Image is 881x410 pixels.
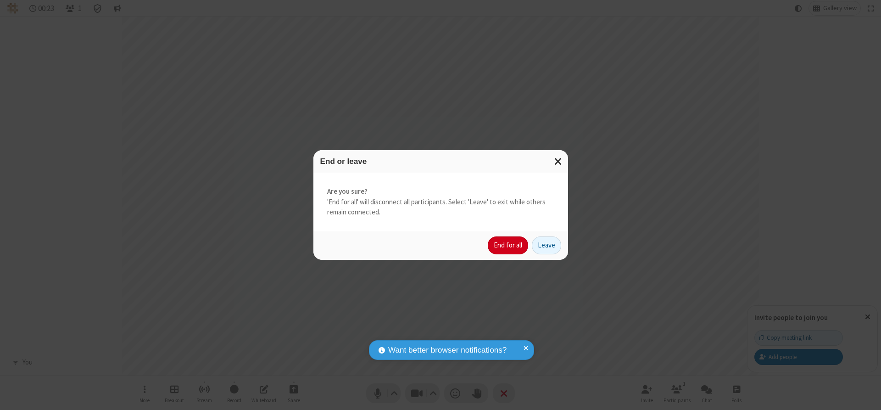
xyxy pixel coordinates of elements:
button: Leave [532,236,561,255]
span: Want better browser notifications? [388,344,507,356]
h3: End or leave [320,157,561,166]
div: 'End for all' will disconnect all participants. Select 'Leave' to exit while others remain connec... [313,173,568,231]
button: End for all [488,236,528,255]
strong: Are you sure? [327,186,554,197]
button: Close modal [549,150,568,173]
